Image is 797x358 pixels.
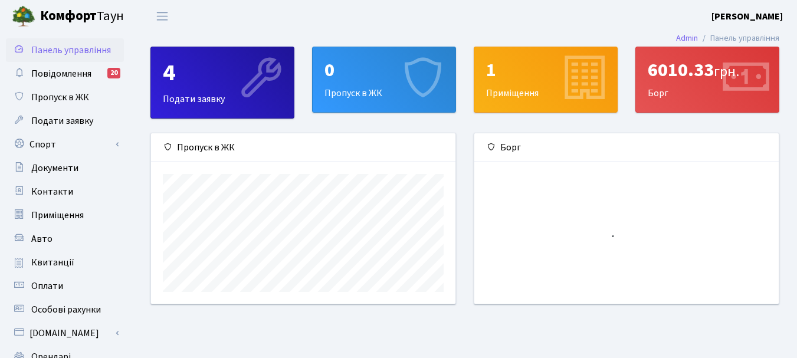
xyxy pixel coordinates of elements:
[6,38,124,62] a: Панель управління
[31,303,101,316] span: Особові рахунки
[31,209,84,222] span: Приміщення
[636,47,779,112] div: Борг
[474,47,617,112] div: Приміщення
[714,61,739,82] span: грн.
[31,280,63,293] span: Оплати
[31,67,91,80] span: Повідомлення
[698,32,779,45] li: Панель управління
[676,32,698,44] a: Admin
[107,68,120,78] div: 20
[163,59,282,87] div: 4
[6,227,124,251] a: Авто
[40,6,97,25] b: Комфорт
[658,26,797,51] nav: breadcrumb
[6,62,124,86] a: Повідомлення20
[151,133,455,162] div: Пропуск в ЖК
[31,44,111,57] span: Панель управління
[150,47,294,119] a: 4Подати заявку
[486,59,605,81] div: 1
[6,203,124,227] a: Приміщення
[711,9,783,24] a: [PERSON_NAME]
[40,6,124,27] span: Таун
[6,86,124,109] a: Пропуск в ЖК
[31,114,93,127] span: Подати заявку
[31,185,73,198] span: Контакти
[31,162,78,175] span: Документи
[474,133,779,162] div: Борг
[6,251,124,274] a: Квитанції
[6,274,124,298] a: Оплати
[12,5,35,28] img: logo.png
[6,298,124,321] a: Особові рахунки
[6,133,124,156] a: Спорт
[6,321,124,345] a: [DOMAIN_NAME]
[711,10,783,23] b: [PERSON_NAME]
[648,59,767,81] div: 6010.33
[313,47,455,112] div: Пропуск в ЖК
[31,256,74,269] span: Квитанції
[324,59,444,81] div: 0
[151,47,294,118] div: Подати заявку
[6,109,124,133] a: Подати заявку
[474,47,618,113] a: 1Приміщення
[31,91,89,104] span: Пропуск в ЖК
[6,156,124,180] a: Документи
[147,6,177,26] button: Переключити навігацію
[312,47,456,113] a: 0Пропуск в ЖК
[31,232,53,245] span: Авто
[6,180,124,203] a: Контакти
